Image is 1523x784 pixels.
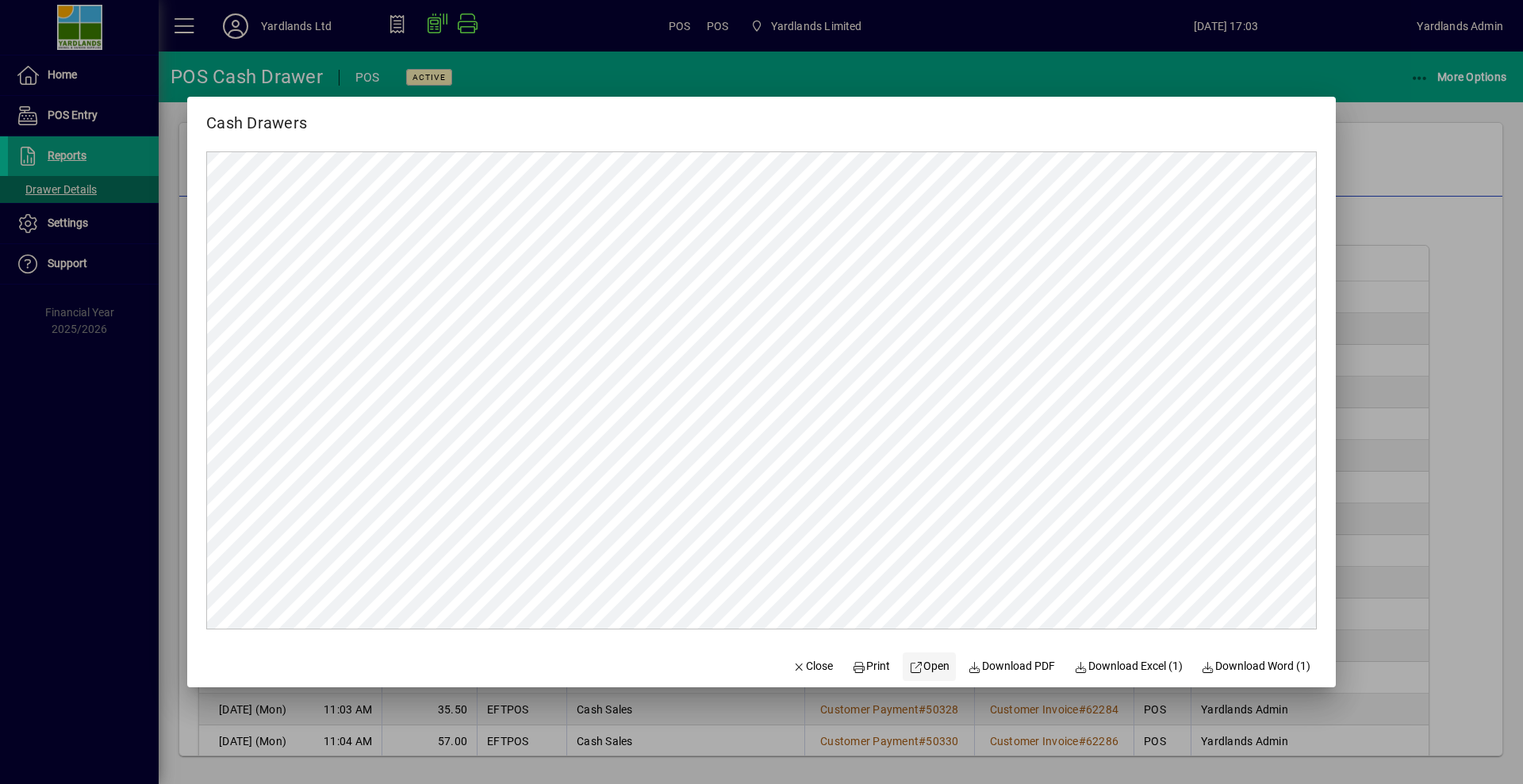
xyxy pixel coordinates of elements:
[187,97,326,136] h2: Cash Drawers
[909,658,949,675] span: Open
[792,658,834,675] span: Close
[1074,658,1183,675] span: Download Excel (1)
[786,652,840,681] button: Close
[1068,652,1189,681] button: Download Excel (1)
[846,652,896,681] button: Print
[1195,652,1318,681] button: Download Word (1)
[962,652,1062,681] a: Download PDF
[852,658,890,675] span: Print
[1202,658,1311,675] span: Download Word (1)
[969,658,1056,675] span: Download PDF
[903,652,956,681] a: Open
